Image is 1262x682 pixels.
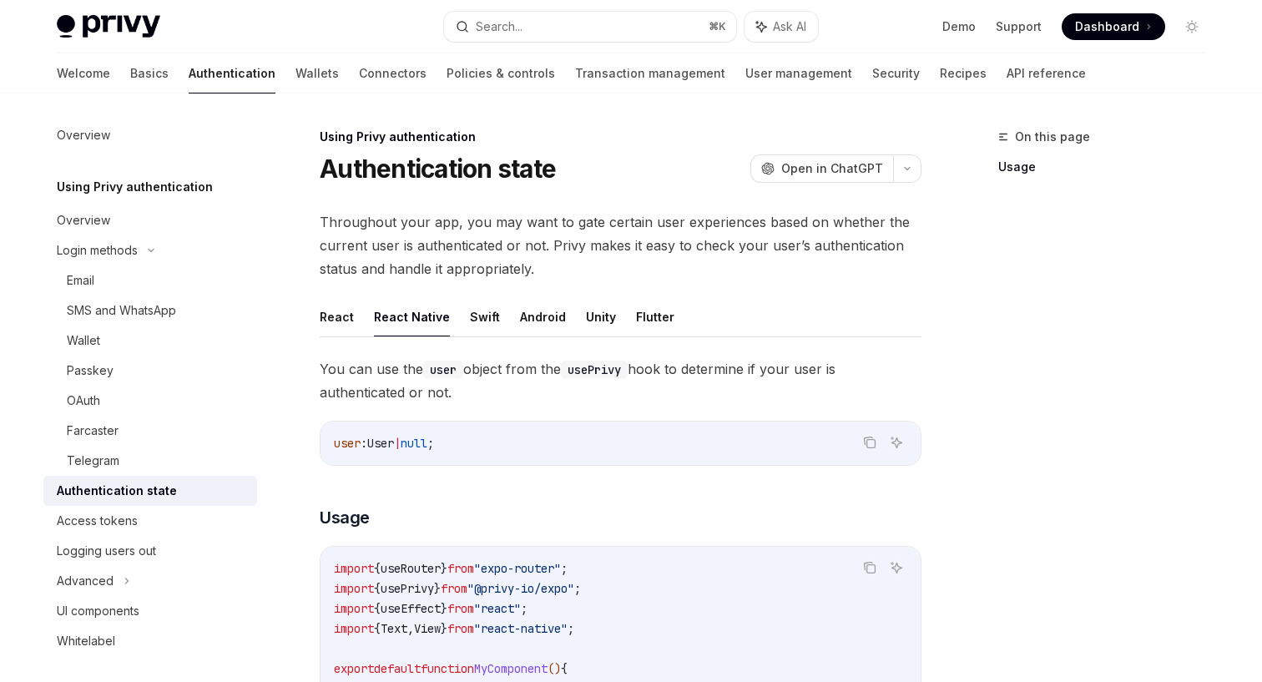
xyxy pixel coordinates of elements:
span: | [394,436,401,451]
div: Wallet [67,331,100,351]
span: import [334,581,374,596]
a: Logging users out [43,536,257,566]
span: default [374,661,421,676]
span: user [334,436,361,451]
a: Farcaster [43,416,257,446]
a: Demo [942,18,976,35]
span: ; [521,601,528,616]
span: ; [574,581,581,596]
span: Dashboard [1075,18,1139,35]
span: function [421,661,474,676]
span: Text [381,621,407,636]
a: Authentication state [43,476,257,506]
span: MyComponent [474,661,548,676]
span: from [441,581,467,596]
div: SMS and WhatsApp [67,301,176,321]
button: Flutter [636,297,674,336]
span: "react-native" [474,621,568,636]
span: "expo-router" [474,561,561,576]
a: Whitelabel [43,626,257,656]
button: Open in ChatGPT [750,154,893,183]
span: { [374,621,381,636]
a: Telegram [43,446,257,476]
a: Policies & controls [447,53,555,93]
span: { [374,601,381,616]
span: import [334,621,374,636]
span: , [407,621,414,636]
h5: Using Privy authentication [57,177,213,197]
span: { [374,561,381,576]
span: usePrivy [381,581,434,596]
div: Overview [57,210,110,230]
a: Wallet [43,326,257,356]
span: export [334,661,374,676]
span: } [441,601,447,616]
div: Authentication state [57,481,177,501]
button: Copy the contents from the code block [859,557,881,578]
a: Wallets [295,53,339,93]
span: Throughout your app, you may want to gate certain user experiences based on whether the current u... [320,210,921,280]
h1: Authentication state [320,154,556,184]
button: Toggle dark mode [1179,13,1205,40]
div: Passkey [67,361,114,381]
span: You can use the object from the hook to determine if your user is authenticated or not. [320,357,921,404]
a: Passkey [43,356,257,386]
a: Usage [998,154,1219,180]
button: Swift [470,297,500,336]
button: Copy the contents from the code block [859,432,881,453]
a: Recipes [940,53,987,93]
a: Transaction management [575,53,725,93]
span: useEffect [381,601,441,616]
a: Security [872,53,920,93]
button: Ask AI [745,12,818,42]
span: Usage [320,506,370,529]
a: Overview [43,205,257,235]
a: OAuth [43,386,257,416]
span: from [447,561,474,576]
span: () [548,661,561,676]
a: User management [745,53,852,93]
button: Ask AI [886,557,907,578]
span: User [367,436,394,451]
button: Search...⌘K [444,12,736,42]
span: } [441,561,447,576]
span: "@privy-io/expo" [467,581,574,596]
button: Unity [586,297,616,336]
a: Dashboard [1062,13,1165,40]
span: ; [568,621,574,636]
div: Advanced [57,571,114,591]
span: import [334,561,374,576]
div: Overview [57,125,110,145]
a: SMS and WhatsApp [43,296,257,326]
div: Email [67,270,94,290]
a: Email [43,265,257,296]
div: Login methods [57,240,138,260]
a: Authentication [189,53,275,93]
span: ; [561,561,568,576]
div: Access tokens [57,511,138,531]
span: View [414,621,441,636]
div: OAuth [67,391,100,411]
a: Support [996,18,1042,35]
code: user [423,361,463,379]
div: Using Privy authentication [320,129,921,145]
a: Welcome [57,53,110,93]
div: Search... [476,17,522,37]
span: ; [427,436,434,451]
a: Access tokens [43,506,257,536]
button: Ask AI [886,432,907,453]
button: React [320,297,354,336]
span: Open in ChatGPT [781,160,883,177]
span: : [361,436,367,451]
span: null [401,436,427,451]
span: { [561,661,568,676]
img: light logo [57,15,160,38]
span: { [374,581,381,596]
span: Ask AI [773,18,806,35]
a: UI components [43,596,257,626]
a: Connectors [359,53,427,93]
div: Farcaster [67,421,119,441]
div: Whitelabel [57,631,115,651]
span: } [441,621,447,636]
a: Overview [43,120,257,150]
